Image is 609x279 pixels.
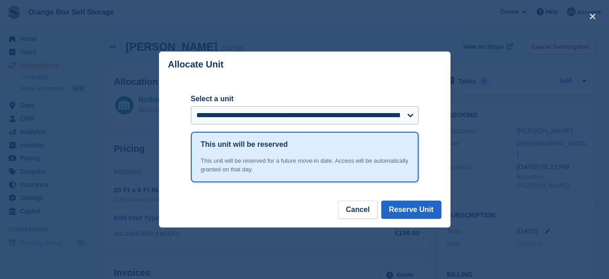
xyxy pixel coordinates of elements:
div: This unit will be reserved for a future move-in date. Access will be automatically granted on tha... [201,156,409,174]
button: Reserve Unit [381,201,441,219]
button: Cancel [338,201,377,219]
label: Select a unit [191,93,419,104]
h1: This unit will be reserved [201,139,288,150]
p: Allocate Unit [168,59,224,70]
button: close [585,9,600,24]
